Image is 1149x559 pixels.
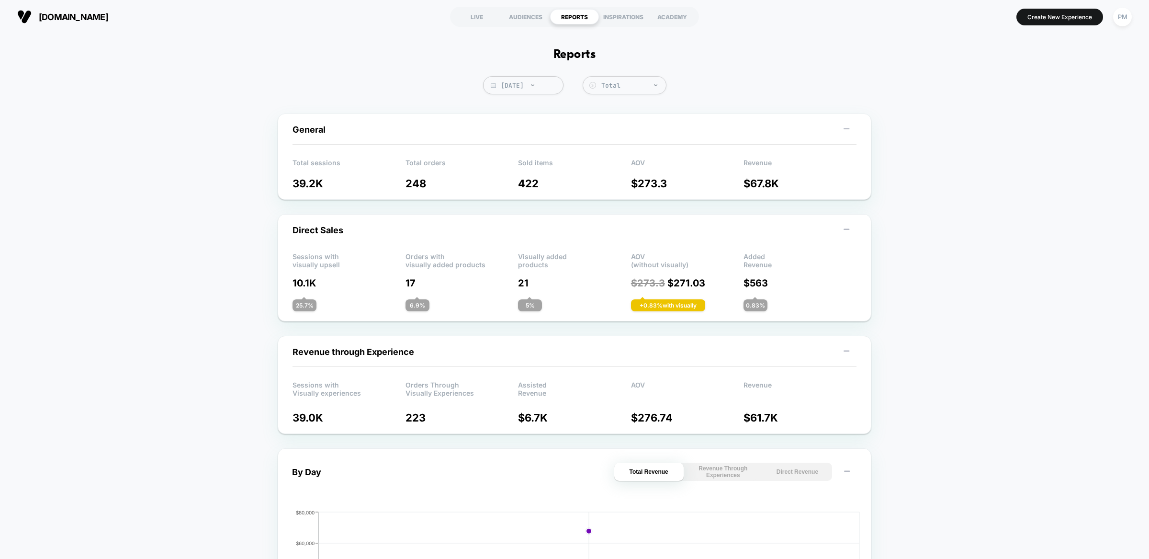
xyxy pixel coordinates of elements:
[631,252,744,267] p: AOV (without visually)
[553,48,596,62] h1: Reports
[743,299,767,311] div: 0.83 %
[631,277,744,289] p: $ 271.03
[406,159,518,173] p: Total orders
[743,411,856,424] p: $ 61.7K
[501,9,550,24] div: AUDIENCES
[631,177,744,190] p: $ 273.3
[518,252,631,267] p: Visually added products
[518,277,631,289] p: 21
[483,76,563,94] span: [DATE]
[406,411,518,424] p: 223
[518,299,542,311] div: 5 %
[591,83,594,88] tspan: $
[614,463,684,481] button: Total Revenue
[599,9,648,24] div: INSPIRATIONS
[688,463,758,481] button: Revenue Through Experiences
[763,463,832,481] button: Direct Revenue
[406,381,518,395] p: Orders Through Visually Experiences
[296,510,315,515] tspan: $80,000
[406,277,518,289] p: 17
[406,252,518,267] p: Orders with visually added products
[518,177,631,190] p: 422
[631,159,744,173] p: AOV
[293,277,406,289] p: 10.1K
[743,277,856,289] p: $ 563
[550,9,599,24] div: REPORTS
[631,381,744,395] p: AOV
[293,347,414,357] span: Revenue through Experience
[39,12,108,22] span: [DOMAIN_NAME]
[293,125,326,135] span: General
[1110,7,1135,27] button: PM
[293,411,406,424] p: 39.0K
[743,159,856,173] p: Revenue
[293,159,406,173] p: Total sessions
[743,177,856,190] p: $ 67.8K
[743,381,856,395] p: Revenue
[654,84,657,86] img: end
[406,177,518,190] p: 248
[14,9,111,24] button: [DOMAIN_NAME]
[17,10,32,24] img: Visually logo
[293,225,343,235] span: Direct Sales
[631,277,665,289] span: $ 273.3
[531,84,534,86] img: end
[1113,8,1132,26] div: PM
[293,381,406,395] p: Sessions with Visually experiences
[1016,9,1103,25] button: Create New Experience
[648,9,697,24] div: ACADEMY
[406,299,429,311] div: 6.9 %
[292,467,321,477] div: By Day
[631,411,744,424] p: $ 276.74
[293,177,406,190] p: 39.2K
[293,299,316,311] div: 25.7 %
[518,159,631,173] p: Sold items
[491,83,496,88] img: calendar
[518,411,631,424] p: $ 6.7K
[452,9,501,24] div: LIVE
[601,81,661,90] div: Total
[296,540,315,546] tspan: $60,000
[743,252,856,267] p: Added Revenue
[518,381,631,395] p: Assisted Revenue
[631,299,705,311] div: + 0.83 % with visually
[293,252,406,267] p: Sessions with visually upsell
